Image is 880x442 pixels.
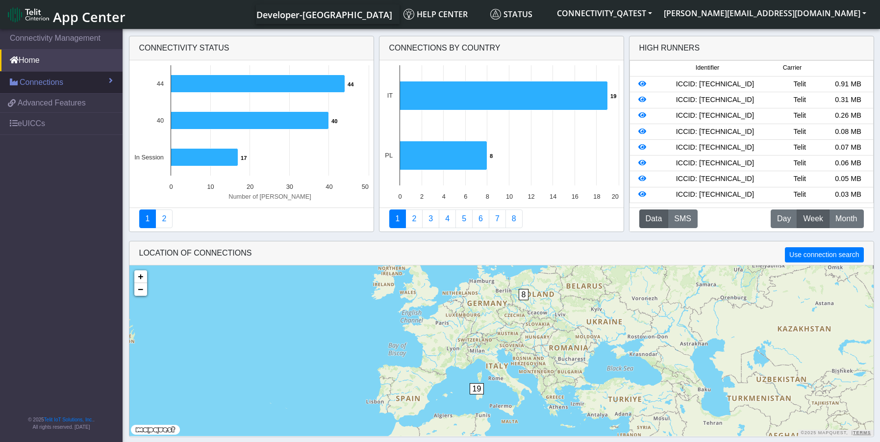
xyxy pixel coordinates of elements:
[18,97,86,109] span: Advanced Features
[8,4,124,25] a: App Center
[385,152,393,159] text: PL
[389,209,406,228] a: Connections By Country
[486,4,551,24] a: Status
[824,127,873,137] div: 0.08 MB
[829,209,863,228] button: Month
[155,209,173,228] a: Deployment status
[455,209,473,228] a: Usage by Carrier
[485,193,489,200] text: 8
[668,209,698,228] button: SMS
[505,193,512,200] text: 10
[420,193,424,200] text: 2
[403,9,414,20] img: knowledge.svg
[20,77,63,88] span: Connections
[550,193,556,200] text: 14
[139,209,156,228] a: Connectivity status
[361,183,368,190] text: 50
[824,79,873,90] div: 0.91 MB
[44,417,93,422] a: Telit IoT Solutions, Inc.
[654,95,776,105] div: ICCID: [TECHNICAL_ID]
[593,193,600,200] text: 18
[490,9,532,20] span: Status
[398,193,402,200] text: 0
[658,4,872,22] button: [PERSON_NAME][EMAIL_ADDRESS][DOMAIN_NAME]
[824,95,873,105] div: 0.31 MB
[639,42,700,54] div: High Runners
[654,79,776,90] div: ICCID: [TECHNICAL_ID]
[776,158,824,169] div: Telit
[654,189,776,200] div: ICCID: [TECHNICAL_ID]
[326,183,332,190] text: 40
[639,209,669,228] button: Data
[490,153,493,159] text: 8
[798,430,873,436] div: ©2025 MapQuest, |
[776,174,824,184] div: Telit
[286,183,293,190] text: 30
[505,209,523,228] a: Not Connected for 30 days
[783,63,802,73] span: Carrier
[439,209,456,228] a: Connections By Carrier
[654,110,776,121] div: ICCID: [TECHNICAL_ID]
[228,193,311,200] text: Number of [PERSON_NAME]
[803,213,823,225] span: Week
[8,7,49,23] img: logo-telit-cinterion-gw-new.png
[387,92,393,99] text: IT
[776,110,824,121] div: Telit
[824,158,873,169] div: 0.06 MB
[134,283,147,296] a: Zoom out
[348,81,354,87] text: 44
[379,36,624,60] div: Connections By Country
[824,110,873,121] div: 0.26 MB
[797,209,830,228] button: Week
[422,209,439,228] a: Usage per Country
[129,36,374,60] div: Connectivity status
[247,183,253,190] text: 20
[776,142,824,153] div: Telit
[472,209,489,228] a: 14 Days Trend
[207,183,214,190] text: 10
[470,383,484,394] span: 19
[442,193,445,200] text: 4
[771,209,797,228] button: Day
[654,127,776,137] div: ICCID: [TECHNICAL_ID]
[400,4,486,24] a: Help center
[824,142,873,153] div: 0.07 MB
[256,4,392,24] a: Your current platform instance
[156,80,163,87] text: 44
[835,213,857,225] span: Month
[241,155,247,161] text: 17
[571,193,578,200] text: 16
[331,118,337,124] text: 40
[134,154,164,161] text: In Session
[53,8,126,26] span: App Center
[129,241,874,265] div: LOCATION OF CONNECTIONS
[403,9,468,20] span: Help center
[156,117,163,124] text: 40
[654,174,776,184] div: ICCID: [TECHNICAL_ID]
[776,79,824,90] div: Telit
[490,9,501,20] img: status.svg
[611,193,618,200] text: 20
[853,430,871,435] a: Terms
[256,9,392,21] span: Developer-[GEOGRAPHIC_DATA]
[776,189,824,200] div: Telit
[824,174,873,184] div: 0.05 MB
[464,193,467,200] text: 6
[389,209,614,228] nav: Summary paging
[776,127,824,137] div: Telit
[405,209,423,228] a: Carrier
[528,193,534,200] text: 12
[824,189,873,200] div: 0.03 MB
[777,213,791,225] span: Day
[610,93,616,99] text: 19
[134,270,147,283] a: Zoom in
[551,4,658,22] button: CONNECTIVITY_QATEST
[785,247,863,262] button: Use connection search
[139,209,364,228] nav: Summary paging
[169,183,173,190] text: 0
[696,63,719,73] span: Identifier
[776,95,824,105] div: Telit
[519,289,529,300] span: 8
[489,209,506,228] a: Zero Session
[654,158,776,169] div: ICCID: [TECHNICAL_ID]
